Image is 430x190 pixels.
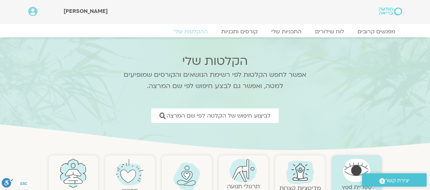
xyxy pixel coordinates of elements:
[115,54,315,68] h2: הקלטות שלי
[308,28,351,35] a: לוח שידורים
[167,113,271,119] span: לביצוע חיפוש של הקלטה לפי שם המרצה
[351,28,402,35] a: מפגשים קרובים
[115,69,315,92] p: אפשר לחפש הקלטות לפי רשימת הנושאים והקורסים שמופיעים למטה, ואפשר גם לבצע חיפוש לפי שם המרצה.
[362,173,427,187] a: יצירת קשר
[64,7,108,15] span: [PERSON_NAME]
[28,28,402,35] nav: Menu
[167,28,214,35] a: ההקלטות שלי
[385,176,410,185] span: יצירת קשר
[264,28,308,35] a: התכניות שלי
[151,108,279,123] a: לביצוע חיפוש של הקלטה לפי שם המרצה
[214,28,264,35] a: קורסים ותכניות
